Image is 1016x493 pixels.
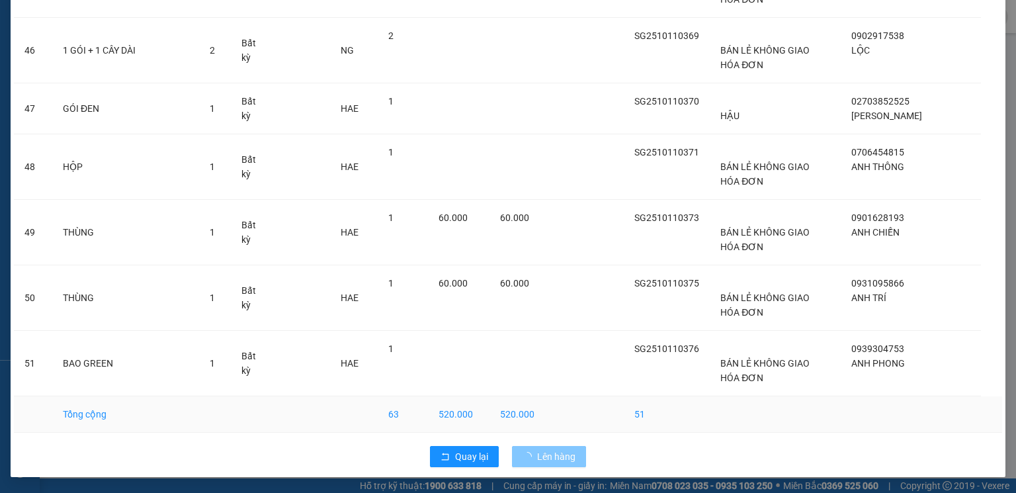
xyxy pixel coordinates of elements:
td: 46 [14,18,52,83]
td: 48 [14,134,52,200]
span: ANH PHONG [851,358,905,369]
span: SG2510110371 [634,147,699,157]
button: rollbackQuay lại [430,446,499,467]
td: Tổng cộng [52,396,199,433]
span: 2 [210,45,215,56]
span: BÁN LẺ KHÔNG GIAO HÓA ĐƠN [720,45,810,70]
span: HẬU [720,111,740,121]
span: LỘC [851,45,870,56]
span: Lên hàng [537,449,575,464]
td: 51 [624,396,710,433]
span: 60.000 [439,278,468,289]
span: 0931095866 [851,278,904,289]
td: Bất kỳ [231,18,275,83]
td: GÓI ĐEN [52,83,199,134]
td: 63 [378,396,428,433]
td: Bất kỳ [231,134,275,200]
td: Bất kỳ [231,265,275,331]
span: 1 [210,358,215,369]
span: Quay lại [455,449,488,464]
span: 0901628193 [851,212,904,223]
span: 60.000 [500,278,529,289]
span: SG2510110369 [634,30,699,41]
span: NG [341,45,354,56]
span: [PERSON_NAME] [851,111,922,121]
span: BÁN LẺ KHÔNG GIAO HÓA ĐƠN [720,227,810,252]
span: SG2510110370 [634,96,699,107]
span: 60.000 [439,212,468,223]
span: BÁN LẺ KHÔNG GIAO HÓA ĐƠN [720,292,810,318]
td: 49 [14,200,52,265]
span: Chưa thu [124,85,173,99]
span: 02703852525 [851,96,910,107]
span: 60.000 [500,212,529,223]
span: 0706454815 [851,147,904,157]
td: 520.000 [489,396,545,433]
td: 520.000 [428,396,489,433]
td: 50 [14,265,52,331]
span: 1 [210,161,215,172]
span: 1 [210,103,215,114]
td: HỘP [52,134,199,200]
td: Bất kỳ [231,331,275,396]
td: 51 [14,331,52,396]
div: NHIÊN [126,43,219,59]
td: 47 [14,83,52,134]
span: HAE [341,358,359,369]
span: 1 [388,96,394,107]
button: Lên hàng [512,446,586,467]
span: ANH THÔNG [851,161,904,172]
span: SG2510110375 [634,278,699,289]
span: 1 [388,212,394,223]
span: 0902917538 [851,30,904,41]
span: HAE [341,227,359,238]
td: BAO GREEN [52,331,199,396]
span: Nhận: [126,13,158,26]
td: 1 GÓI + 1 CÂY DÀI [52,18,199,83]
span: 0939304753 [851,343,904,354]
span: 1 [210,227,215,238]
td: Bất kỳ [231,83,275,134]
span: loading [523,452,537,461]
span: BÁN LẺ KHÔNG GIAO HÓA ĐƠN [720,161,810,187]
span: Gửi: [11,13,32,26]
span: HAE [341,292,359,303]
span: HAE [341,161,359,172]
td: THÙNG [52,265,199,331]
div: Vĩnh Long [126,11,219,43]
td: THÙNG [52,200,199,265]
div: TP. [PERSON_NAME] [11,11,117,43]
span: rollback [441,452,450,463]
div: 0903411480 [126,59,219,77]
span: 2 [388,30,394,41]
span: SG2510110373 [634,212,699,223]
span: 1 [388,343,394,354]
span: ANH TRÍ [851,292,886,303]
span: 1 [388,278,394,289]
div: BÁN LẺ KHÔNG GIAO HÓA ĐƠN [11,43,117,75]
span: ANH CHIẾN [851,227,900,238]
span: SG2510110376 [634,343,699,354]
td: Bất kỳ [231,200,275,265]
span: HAE [341,103,359,114]
span: 1 [210,292,215,303]
span: 1 [388,147,394,157]
span: BÁN LẺ KHÔNG GIAO HÓA ĐƠN [720,358,810,383]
